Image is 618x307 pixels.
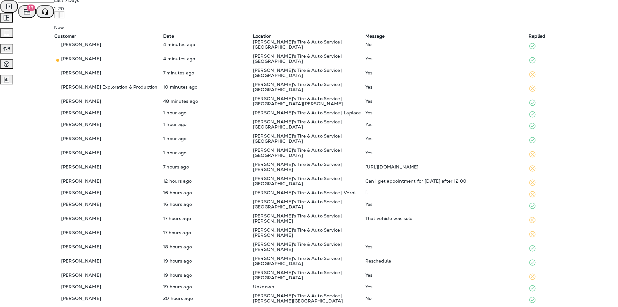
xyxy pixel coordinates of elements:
p: Aug 26, 2025 01:51 PM [163,258,252,264]
div: Ĺ [365,190,528,195]
p: [PERSON_NAME] Exploration & Production [61,84,157,90]
p: Aug 26, 2025 01:48 PM [163,273,252,278]
p: Aug 27, 2025 07:46 AM [163,136,252,141]
p: [PERSON_NAME] [61,178,101,184]
div: Reschedule [365,258,528,264]
p: [PERSON_NAME] [61,273,101,278]
div: No [365,296,528,301]
p: Aug 27, 2025 01:31 AM [163,164,252,169]
div: https://youtube.com/shorts/8DUwXAFfakk?si=6Aw-OR0S5VIm0D9M [365,164,528,169]
div: Yes [365,99,528,104]
span: Customer [54,33,76,39]
div: Yes [365,56,528,61]
span: [PERSON_NAME]'s Tire & Auto Service | [PERSON_NAME] [253,227,342,238]
div: Yes [365,202,528,207]
p: Aug 27, 2025 07:46 AM [163,150,252,155]
span: [PERSON_NAME]'s Tire & Auto Service | [PERSON_NAME] [253,241,342,252]
button: 19 [18,5,36,18]
p: Aug 27, 2025 08:52 AM [163,70,252,75]
span: [PERSON_NAME]'s Tire & Auto Service | [GEOGRAPHIC_DATA] [253,82,342,92]
span: [PERSON_NAME]'s Tire & Auto Service | [PERSON_NAME] [253,161,342,172]
p: Aug 27, 2025 08:55 AM [163,56,252,61]
div: 1 - 20 [54,6,616,11]
span: [PERSON_NAME]'s Tire & Auto Service | [GEOGRAPHIC_DATA] [253,147,342,158]
div: No [365,42,528,47]
span: Message [365,33,385,39]
div: Yes [365,110,528,115]
span: [PERSON_NAME]'s Tire & Auto Service | [GEOGRAPHIC_DATA] [253,119,342,130]
p: [PERSON_NAME] [61,136,101,141]
p: [PERSON_NAME] [61,258,101,264]
span: 19 [27,5,35,11]
p: Aug 26, 2025 01:24 PM [163,284,252,289]
p: [PERSON_NAME] [61,244,101,249]
p: Aug 26, 2025 04:40 PM [163,190,252,195]
span: [PERSON_NAME]'s Tire & Auto Service | [GEOGRAPHIC_DATA] [253,255,342,266]
p: New [54,25,618,30]
p: [PERSON_NAME] [61,190,101,195]
span: [PERSON_NAME]'s Tire & Auto Service | [GEOGRAPHIC_DATA] [253,67,342,78]
p: Aug 26, 2025 02:48 PM [163,244,252,249]
p: [PERSON_NAME] [61,122,101,127]
div: Yes [365,122,528,127]
span: [PERSON_NAME]'s Tire & Auto Service | [GEOGRAPHIC_DATA] [253,133,342,144]
div: Yes [365,150,528,155]
p: [PERSON_NAME] [61,56,101,61]
span: [PERSON_NAME]'s Tire & Auto Service | [GEOGRAPHIC_DATA] [253,176,342,187]
div: Yes [365,84,528,90]
p: [PERSON_NAME] [61,42,101,47]
span: [PERSON_NAME]'s Tire & Auto Service | [PERSON_NAME] [253,213,342,224]
p: Aug 26, 2025 08:02 PM [163,178,252,184]
div: That vehicle was sold [365,216,528,221]
p: This customer does not have a last location and the phone number they messaged is not assigned to... [253,284,365,289]
p: Aug 27, 2025 07:46 AM [163,122,252,127]
span: [PERSON_NAME]'s Tire & Auto Service | [GEOGRAPHIC_DATA] [253,39,342,50]
span: Replied [529,33,545,39]
span: Date [163,33,174,39]
p: [PERSON_NAME] [61,70,101,75]
span: [PERSON_NAME]'s Tire & Auto Service | [GEOGRAPHIC_DATA][PERSON_NAME] [253,96,343,107]
p: Aug 26, 2025 12:49 PM [163,296,252,301]
div: Yes [365,244,528,249]
div: Yes [365,284,528,289]
p: [PERSON_NAME] [61,150,101,155]
p: [PERSON_NAME] [61,164,101,169]
p: [PERSON_NAME] [61,284,101,289]
span: [PERSON_NAME]'s Tire & Auto Service | [GEOGRAPHIC_DATA] [253,199,342,210]
span: Location [253,33,272,39]
p: [PERSON_NAME] [61,296,101,301]
p: Aug 26, 2025 03:37 PM [163,230,252,235]
div: Can I get appointment for Friday after 12:00 [365,178,528,184]
p: [PERSON_NAME] [61,99,101,104]
p: [PERSON_NAME] [61,110,101,115]
p: Aug 26, 2025 04:09 PM [163,202,252,207]
div: Yes [365,136,528,141]
span: [PERSON_NAME]'s Tire & Auto Service | [PERSON_NAME][GEOGRAPHIC_DATA] [253,293,343,304]
span: [PERSON_NAME]'s Tire & Auto Service | [GEOGRAPHIC_DATA] [253,53,342,64]
p: [PERSON_NAME] [61,230,101,235]
span: [PERSON_NAME]'s Tire & Auto Service | [GEOGRAPHIC_DATA] [253,270,342,281]
span: [PERSON_NAME]'s Tire & Auto Service | Verot [253,190,356,196]
p: Aug 27, 2025 08:49 AM [163,84,252,90]
span: [PERSON_NAME]'s Tire & Auto Service | Laplace [253,110,361,116]
p: Aug 27, 2025 08:55 AM [163,42,252,47]
p: Aug 27, 2025 07:49 AM [163,110,252,115]
p: [PERSON_NAME] [61,216,101,221]
p: Aug 26, 2025 03:57 PM [163,216,252,221]
p: Aug 27, 2025 08:11 AM [163,99,252,104]
div: Yes [365,70,528,75]
p: [PERSON_NAME] [61,202,101,207]
div: Yes [365,273,528,278]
